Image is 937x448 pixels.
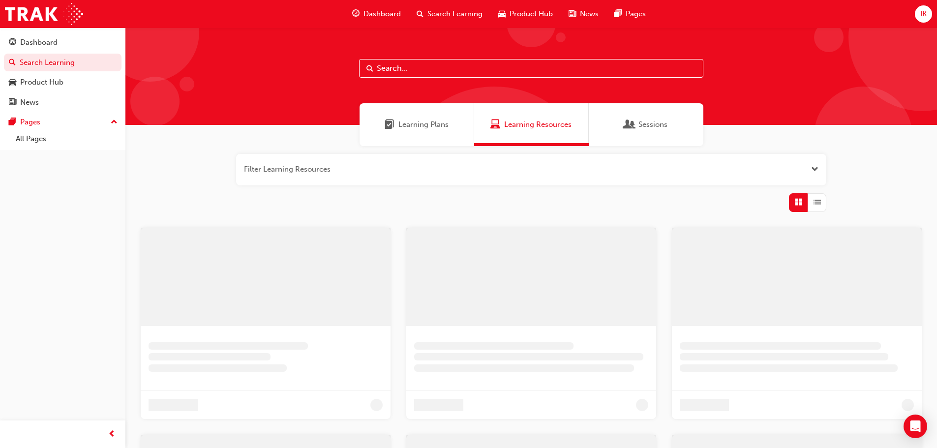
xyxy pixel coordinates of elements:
[398,119,449,130] span: Learning Plans
[915,5,932,23] button: IK
[474,103,589,146] a: Learning ResourcesLearning Resources
[417,8,423,20] span: search-icon
[20,117,40,128] div: Pages
[625,119,635,130] span: Sessions
[20,77,63,88] div: Product Hub
[108,428,116,441] span: prev-icon
[904,415,927,438] div: Open Intercom Messenger
[363,8,401,20] span: Dashboard
[490,119,500,130] span: Learning Resources
[561,4,606,24] a: news-iconNews
[4,31,121,113] button: DashboardSearch LearningProduct HubNews
[580,8,599,20] span: News
[490,4,561,24] a: car-iconProduct Hub
[920,8,927,20] span: IK
[344,4,409,24] a: guage-iconDashboard
[814,197,821,208] span: List
[359,59,703,78] input: Search...
[638,119,667,130] span: Sessions
[4,54,121,72] a: Search Learning
[5,3,83,25] img: Trak
[9,59,16,67] span: search-icon
[409,4,490,24] a: search-iconSearch Learning
[614,8,622,20] span: pages-icon
[626,8,646,20] span: Pages
[360,103,474,146] a: Learning PlansLearning Plans
[4,93,121,112] a: News
[795,197,802,208] span: Grid
[9,98,16,107] span: news-icon
[510,8,553,20] span: Product Hub
[20,97,39,108] div: News
[366,63,373,74] span: Search
[111,116,118,129] span: up-icon
[9,78,16,87] span: car-icon
[9,38,16,47] span: guage-icon
[606,4,654,24] a: pages-iconPages
[352,8,360,20] span: guage-icon
[589,103,703,146] a: SessionsSessions
[4,33,121,52] a: Dashboard
[569,8,576,20] span: news-icon
[4,73,121,91] a: Product Hub
[9,118,16,127] span: pages-icon
[811,164,818,175] button: Open the filter
[498,8,506,20] span: car-icon
[385,119,394,130] span: Learning Plans
[20,37,58,48] div: Dashboard
[4,113,121,131] button: Pages
[12,131,121,147] a: All Pages
[427,8,483,20] span: Search Learning
[504,119,572,130] span: Learning Resources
